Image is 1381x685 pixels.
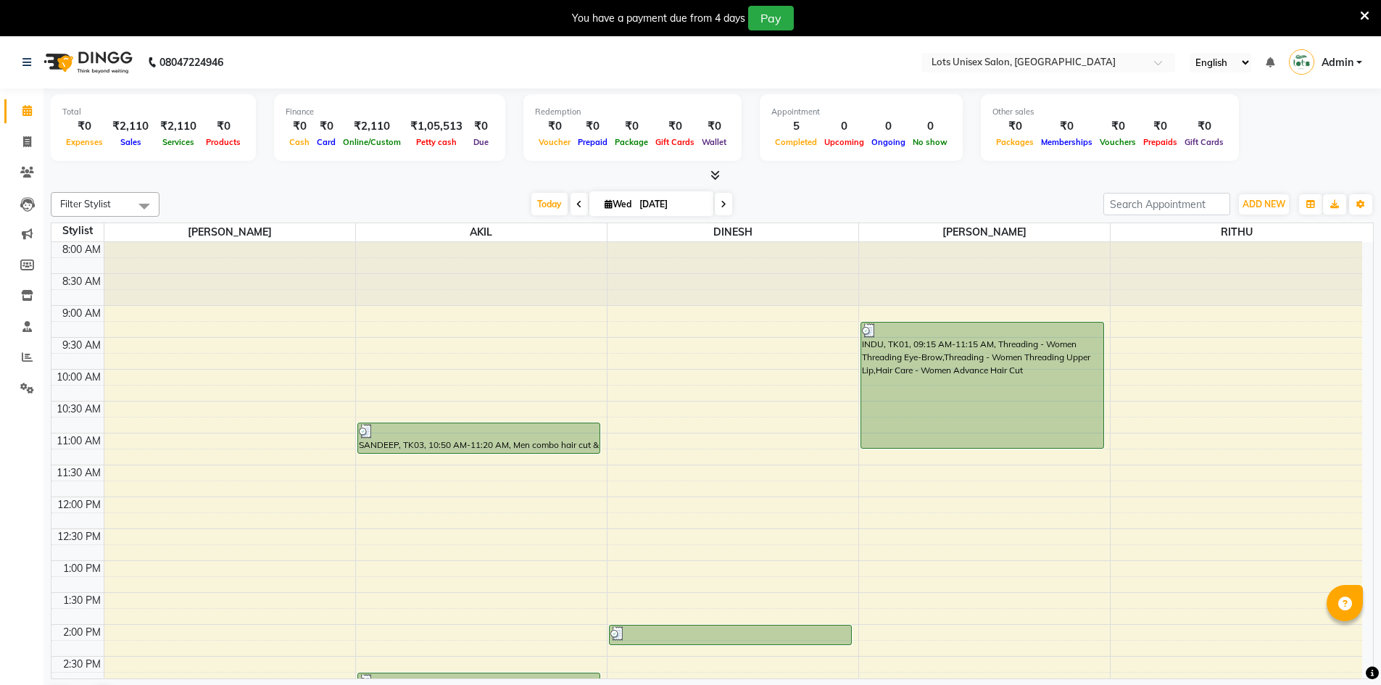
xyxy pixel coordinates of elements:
input: 2025-09-03 [635,194,708,215]
span: Sales [117,137,145,147]
div: 10:00 AM [54,370,104,385]
div: 1:30 PM [60,593,104,608]
div: 5 [771,118,821,135]
div: 8:00 AM [59,242,104,257]
span: Cash [286,137,313,147]
div: ₹0 [611,118,652,135]
div: SANDEEP, TK03, 10:50 AM-11:20 AM, Men combo hair cut & [PERSON_NAME] [358,423,600,453]
div: 0 [868,118,909,135]
div: ₹0 [468,118,494,135]
div: ₹0 [1181,118,1227,135]
div: Finance [286,106,494,118]
button: Pay [748,6,794,30]
div: ₹0 [62,118,107,135]
div: ₹0 [698,118,730,135]
div: ₹0 [535,118,574,135]
span: Card [313,137,339,147]
div: ₹0 [1037,118,1096,135]
iframe: chat widget [1320,627,1367,671]
b: 08047224946 [159,42,223,83]
span: Wallet [698,137,730,147]
span: Gift Cards [1181,137,1227,147]
span: Completed [771,137,821,147]
div: 11:30 AM [54,465,104,481]
div: ₹0 [313,118,339,135]
div: 9:00 AM [59,306,104,321]
div: 10:30 AM [54,402,104,417]
div: 9:30 AM [59,338,104,353]
span: Package [611,137,652,147]
span: Upcoming [821,137,868,147]
img: logo [37,42,136,83]
span: Online/Custom [339,137,405,147]
span: Due [470,137,492,147]
div: ₹2,110 [339,118,405,135]
div: Stylist [51,223,104,238]
span: Packages [992,137,1037,147]
div: 2:30 PM [60,657,104,672]
div: KAVYAWARDHAN, TK04, 02:00 PM-02:20 PM, Men Hair Cut [610,626,852,644]
div: Other sales [992,106,1227,118]
span: Ongoing [868,137,909,147]
div: INDU, TK01, 09:15 AM-11:15 AM, Threading - Women Threading Eye-Brow,Threading - Women Threading U... [861,323,1103,448]
div: ₹1,05,513 [405,118,468,135]
span: Voucher [535,137,574,147]
div: ₹0 [1140,118,1181,135]
span: Petty cash [412,137,460,147]
button: ADD NEW [1239,194,1289,215]
span: Prepaid [574,137,611,147]
span: Wed [601,199,635,209]
span: RITHU [1111,223,1362,241]
span: ADD NEW [1243,199,1285,209]
div: 11:00 AM [54,433,104,449]
div: 12:30 PM [54,529,104,544]
div: ₹2,110 [154,118,202,135]
div: Redemption [535,106,730,118]
div: 1:00 PM [60,561,104,576]
div: You have a payment due from 4 days [572,11,745,26]
div: ₹2,110 [107,118,154,135]
span: Products [202,137,244,147]
span: Services [159,137,198,147]
span: Memberships [1037,137,1096,147]
span: [PERSON_NAME] [859,223,1110,241]
span: Expenses [62,137,107,147]
span: Today [531,193,568,215]
div: Total [62,106,244,118]
span: AKIL [356,223,607,241]
span: DINESH [607,223,858,241]
div: 12:00 PM [54,497,104,512]
div: ₹0 [1096,118,1140,135]
span: [PERSON_NAME] [104,223,355,241]
span: No show [909,137,951,147]
div: ₹0 [992,118,1037,135]
div: Appointment [771,106,951,118]
img: Admin [1289,49,1314,75]
div: ₹0 [202,118,244,135]
span: Admin [1322,55,1353,70]
div: ₹0 [652,118,698,135]
div: 8:30 AM [59,274,104,289]
div: ₹0 [286,118,313,135]
div: ₹0 [574,118,611,135]
span: Prepaids [1140,137,1181,147]
div: 0 [821,118,868,135]
input: Search Appointment [1103,193,1230,215]
span: Filter Stylist [60,198,111,209]
span: Gift Cards [652,137,698,147]
span: Vouchers [1096,137,1140,147]
div: 2:00 PM [60,625,104,640]
div: 0 [909,118,951,135]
